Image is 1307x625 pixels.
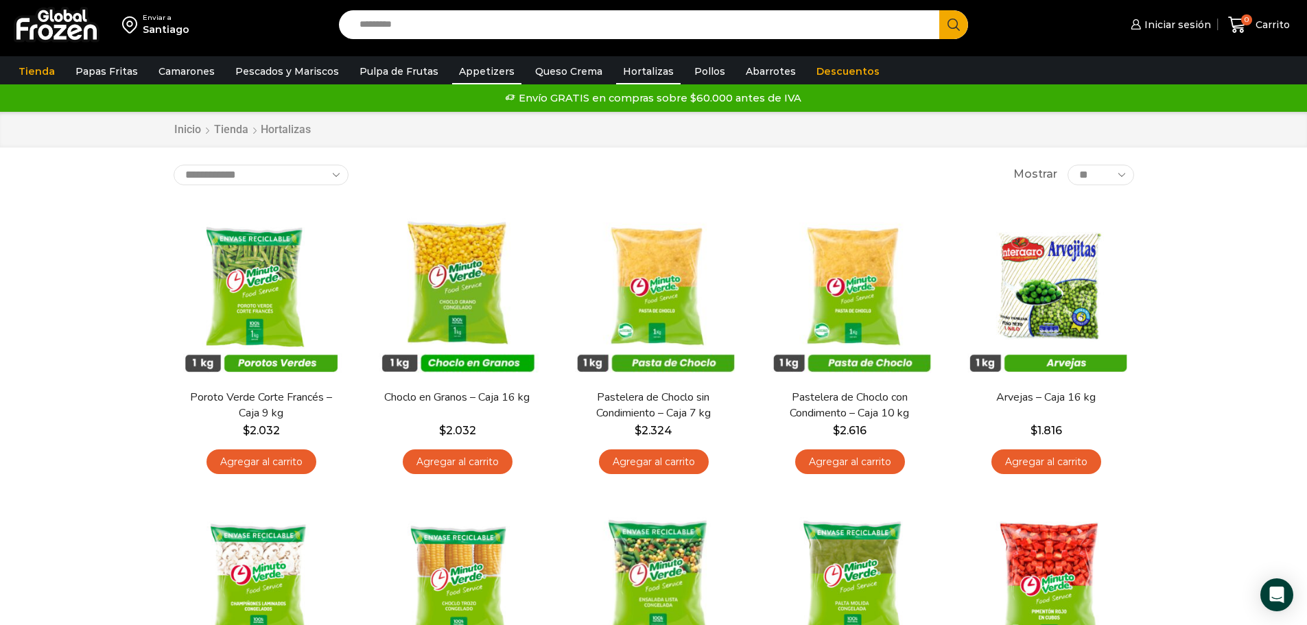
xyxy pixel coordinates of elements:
[635,424,641,437] span: $
[833,424,867,437] bdi: 2.616
[939,10,968,39] button: Search button
[687,58,732,84] a: Pollos
[1141,18,1211,32] span: Iniciar sesión
[439,424,476,437] bdi: 2.032
[182,390,340,421] a: Poroto Verde Corte Francés – Caja 9 kg
[174,122,311,138] nav: Breadcrumb
[810,58,886,84] a: Descuentos
[528,58,609,84] a: Queso Crema
[261,123,311,136] h1: Hortalizas
[1241,14,1252,25] span: 0
[122,13,143,36] img: address-field-icon.svg
[770,390,928,421] a: Pastelera de Choclo con Condimento – Caja 10 kg
[174,122,202,138] a: Inicio
[69,58,145,84] a: Papas Fritas
[143,13,189,23] div: Enviar a
[403,449,513,475] a: Agregar al carrito: “Choclo en Granos - Caja 16 kg”
[143,23,189,36] div: Santiago
[1225,9,1293,41] a: 0 Carrito
[1252,18,1290,32] span: Carrito
[616,58,681,84] a: Hortalizas
[739,58,803,84] a: Abarrotes
[599,449,709,475] a: Agregar al carrito: “Pastelera de Choclo sin Condimiento - Caja 7 kg”
[207,449,316,475] a: Agregar al carrito: “Poroto Verde Corte Francés - Caja 9 kg”
[991,449,1101,475] a: Agregar al carrito: “Arvejas - Caja 16 kg”
[228,58,346,84] a: Pescados y Mariscos
[152,58,222,84] a: Camarones
[833,424,840,437] span: $
[12,58,62,84] a: Tienda
[353,58,445,84] a: Pulpa de Frutas
[574,390,732,421] a: Pastelera de Choclo sin Condimiento – Caja 7 kg
[243,424,280,437] bdi: 2.032
[1260,578,1293,611] div: Open Intercom Messenger
[243,424,250,437] span: $
[1127,11,1211,38] a: Iniciar sesión
[635,424,672,437] bdi: 2.324
[378,390,536,405] a: Choclo en Granos – Caja 16 kg
[452,58,521,84] a: Appetizers
[1013,167,1057,182] span: Mostrar
[1031,424,1062,437] bdi: 1.816
[213,122,249,138] a: Tienda
[1031,424,1037,437] span: $
[967,390,1125,405] a: Arvejas – Caja 16 kg
[174,165,349,185] select: Pedido de la tienda
[439,424,446,437] span: $
[795,449,905,475] a: Agregar al carrito: “Pastelera de Choclo con Condimento - Caja 10 kg”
